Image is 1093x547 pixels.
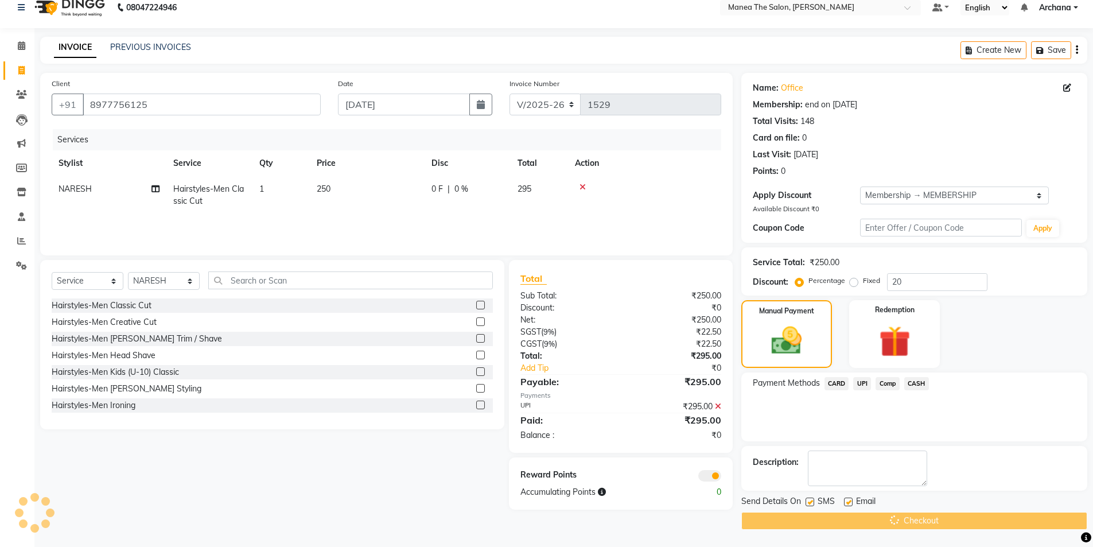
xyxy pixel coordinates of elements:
button: +91 [52,94,84,115]
th: Stylist [52,150,166,176]
span: Email [856,495,876,510]
div: ₹250.00 [621,314,730,326]
span: CGST [520,339,542,349]
div: Hairstyles-Men [PERSON_NAME] Styling [52,383,201,395]
th: Total [511,150,568,176]
div: ₹295.00 [621,413,730,427]
span: NARESH [59,184,92,194]
span: 0 F [431,183,443,195]
div: Discount: [512,302,621,314]
div: Hairstyles-Men Ironing [52,399,135,412]
input: Search or Scan [208,271,493,289]
a: INVOICE [54,37,96,58]
input: Search by Name/Mobile/Email/Code [83,94,321,115]
div: Balance : [512,429,621,441]
button: Create New [960,41,1026,59]
span: 9% [543,327,554,336]
div: Last Visit: [753,149,791,161]
div: Card on file: [753,132,800,144]
div: ₹250.00 [810,257,839,269]
div: [DATE] [794,149,818,161]
button: Apply [1026,220,1059,237]
div: 0 [781,165,785,177]
span: Send Details On [741,495,801,510]
div: Reward Points [512,469,621,482]
span: Payment Methods [753,377,820,389]
div: Coupon Code [753,222,861,234]
div: ₹250.00 [621,290,730,302]
th: Action [568,150,721,176]
th: Service [166,150,252,176]
div: UPI [512,401,621,413]
span: SMS [818,495,835,510]
div: 148 [800,115,814,127]
div: ( ) [512,338,621,350]
div: ₹295.00 [621,350,730,362]
div: ₹22.50 [621,338,730,350]
th: Price [310,150,425,176]
span: 295 [518,184,531,194]
div: Available Discount ₹0 [753,204,1076,214]
a: PREVIOUS INVOICES [110,42,191,52]
label: Invoice Number [509,79,559,89]
div: ₹0 [621,429,730,441]
div: Payable: [512,375,621,389]
div: 0 [675,486,730,498]
div: 0 [802,132,807,144]
input: Enter Offer / Coupon Code [860,219,1022,236]
div: Discount: [753,276,788,288]
span: Comp [876,377,900,390]
a: Office [781,82,803,94]
img: _gift.svg [869,322,920,361]
div: Points: [753,165,779,177]
span: SGST [520,327,541,337]
div: Hairstyles-Men [PERSON_NAME] Trim / Shave [52,333,222,345]
div: Hairstyles-Men Kids (U-10) Classic [52,366,179,378]
div: Payments [520,391,721,401]
label: Client [52,79,70,89]
th: Qty [252,150,310,176]
label: Percentage [808,276,845,286]
label: Date [338,79,353,89]
div: Total: [512,350,621,362]
span: | [448,183,450,195]
div: Hairstyles-Men Creative Cut [52,316,157,328]
div: Accumulating Points [512,486,675,498]
div: Service Total: [753,257,805,269]
div: Sub Total: [512,290,621,302]
label: Manual Payment [759,306,814,316]
div: Paid: [512,413,621,427]
div: ₹22.50 [621,326,730,338]
div: end on [DATE] [805,99,857,111]
div: Apply Discount [753,189,861,201]
span: Hairstyles-Men Classic Cut [173,184,244,206]
label: Fixed [863,276,880,286]
span: CARD [824,377,849,390]
span: 0 % [454,183,468,195]
img: _cash.svg [762,323,811,358]
div: Name: [753,82,779,94]
label: Redemption [875,305,915,315]
div: ₹0 [639,362,730,374]
a: Add Tip [512,362,639,374]
div: Services [53,129,730,150]
div: Description: [753,456,799,468]
div: ₹0 [621,302,730,314]
span: 250 [317,184,330,194]
div: Net: [512,314,621,326]
span: Total [520,273,547,285]
div: ₹295.00 [621,401,730,413]
span: 1 [259,184,264,194]
th: Disc [425,150,511,176]
button: Save [1031,41,1071,59]
span: CASH [904,377,929,390]
span: Archana [1039,2,1071,14]
span: UPI [853,377,871,390]
div: ( ) [512,326,621,338]
div: Hairstyles-Men Classic Cut [52,300,151,312]
div: Hairstyles-Men Head Shave [52,350,155,362]
div: Total Visits: [753,115,798,127]
div: ₹295.00 [621,375,730,389]
span: 9% [544,339,555,348]
div: Membership: [753,99,803,111]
